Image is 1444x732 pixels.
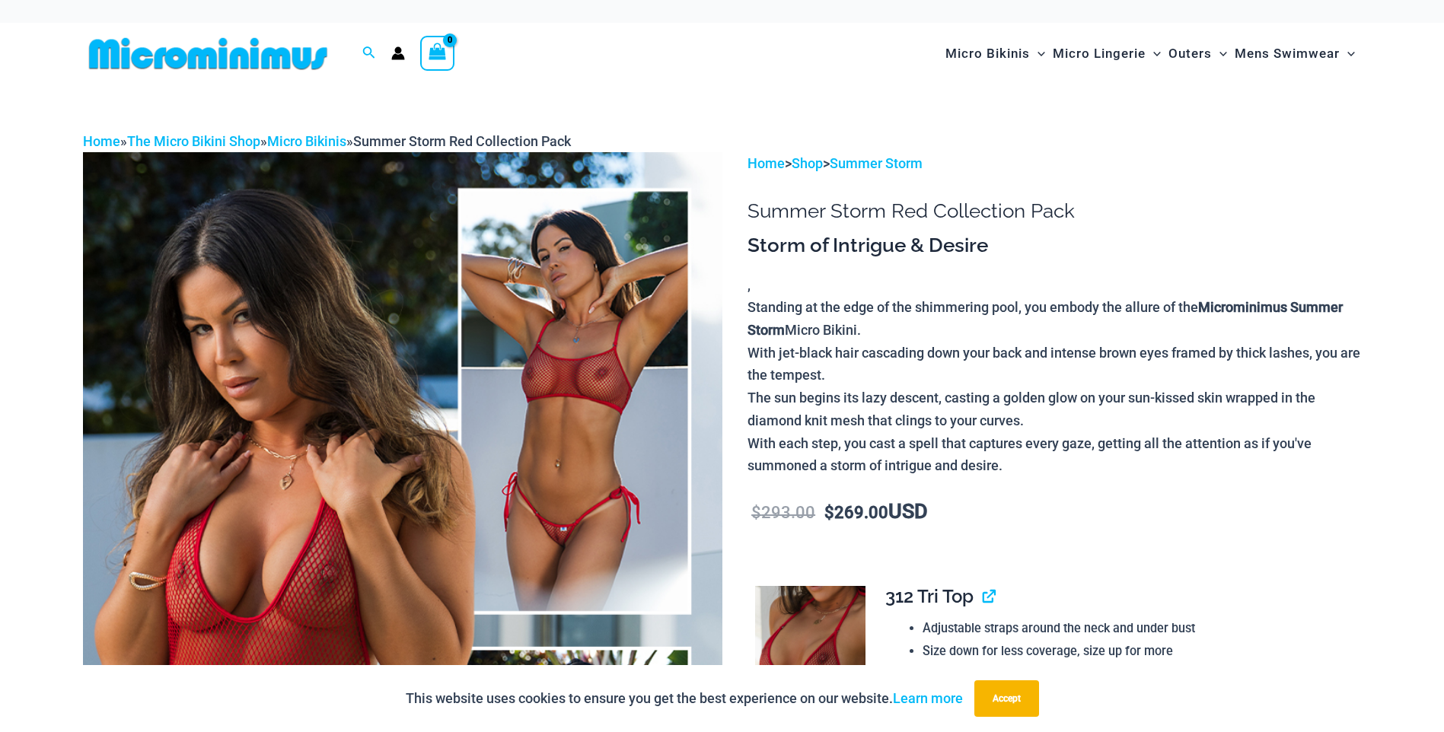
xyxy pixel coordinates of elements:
span: Summer Storm Red Collection Pack [353,133,571,149]
a: Micro BikinisMenu ToggleMenu Toggle [942,30,1049,77]
bdi: 293.00 [751,503,815,522]
img: MM SHOP LOGO FLAT [83,37,333,71]
span: Micro Bikinis [945,34,1030,73]
a: The Micro Bikini Shop [127,133,260,149]
nav: Site Navigation [939,28,1362,79]
a: Shop [792,155,823,171]
a: Summer Storm [830,155,923,171]
p: > > [748,152,1361,175]
span: Outers [1168,34,1212,73]
a: Learn more [893,690,963,706]
a: Micro Bikinis [267,133,346,149]
span: » » » [83,133,571,149]
li: Size down for less coverage, size up for more [923,640,1349,663]
a: View Shopping Cart, empty [420,36,455,71]
a: Home [748,155,785,171]
span: Menu Toggle [1030,34,1045,73]
h1: Summer Storm Red Collection Pack [748,199,1361,223]
a: Account icon link [391,46,405,60]
a: OutersMenu ToggleMenu Toggle [1165,30,1231,77]
h3: Storm of Intrigue & Desire [748,233,1361,259]
span: $ [751,503,761,522]
span: Mens Swimwear [1235,34,1340,73]
a: Search icon link [362,44,376,63]
a: Mens SwimwearMenu ToggleMenu Toggle [1231,30,1359,77]
p: This website uses cookies to ensure you get the best experience on our website. [406,687,963,710]
span: $ [824,503,834,522]
a: Micro LingerieMenu ToggleMenu Toggle [1049,30,1165,77]
button: Accept [974,680,1039,717]
span: Menu Toggle [1340,34,1355,73]
li: Adjustable straps around the neck and under bust [923,617,1349,640]
span: 312 Tri Top [885,585,974,607]
p: Standing at the edge of the shimmering pool, you embody the allure of the Micro Bikini. With jet-... [748,296,1361,477]
bdi: 269.00 [824,503,888,522]
span: Menu Toggle [1212,34,1227,73]
span: Micro Lingerie [1053,34,1146,73]
p: USD [748,501,1361,524]
div: , [748,233,1361,477]
li: Classic Tri Shape [923,663,1349,686]
a: Home [83,133,120,149]
span: Menu Toggle [1146,34,1161,73]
